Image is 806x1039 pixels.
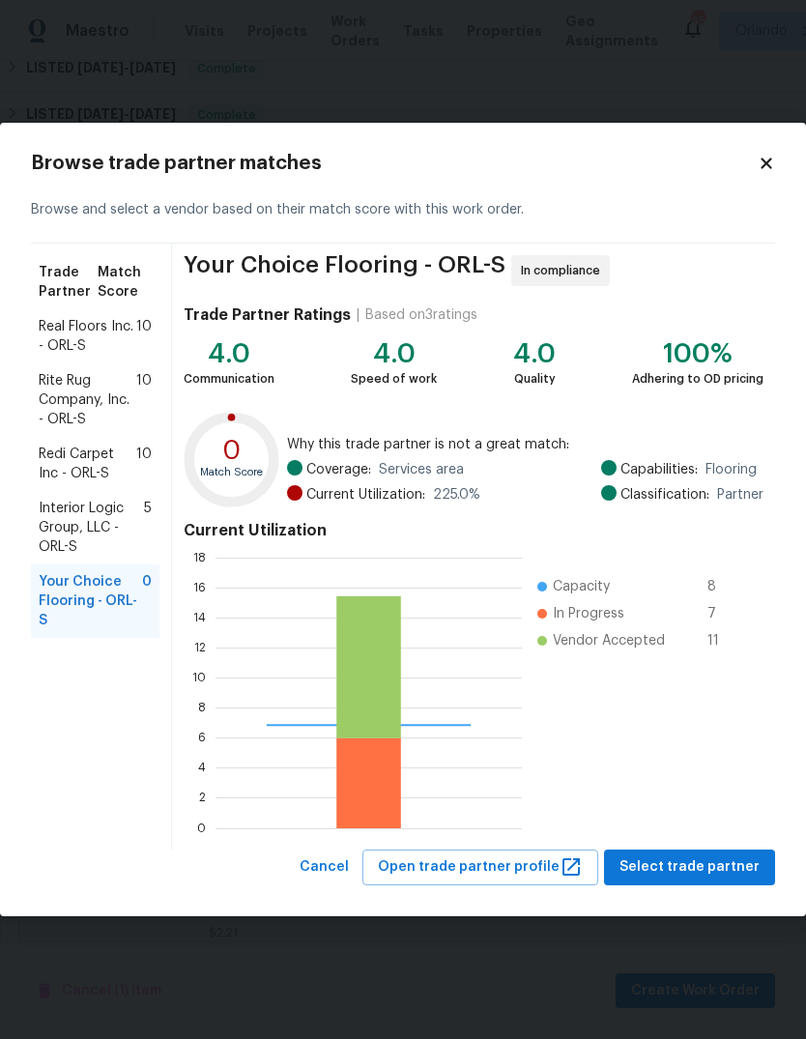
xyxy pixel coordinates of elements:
span: Trade Partner [39,263,98,302]
text: 18 [193,552,206,563]
text: 12 [194,642,206,653]
div: Speed of work [351,369,437,389]
span: 8 [707,577,738,596]
button: Select trade partner [604,850,775,885]
text: Match Score [200,467,263,477]
span: Flooring [705,460,757,479]
span: Why this trade partner is not a great match: [287,435,763,454]
div: 4.0 [513,344,556,363]
span: 11 [707,631,738,650]
div: 4.0 [351,344,437,363]
span: 0 [142,572,152,630]
div: Browse and select a vendor based on their match score with this work order. [31,177,775,244]
div: 4.0 [184,344,274,363]
button: Cancel [292,850,357,885]
span: Open trade partner profile [378,855,583,880]
button: Open trade partner profile [362,850,598,885]
div: Quality [513,369,556,389]
span: Interior Logic Group, LLC - ORL-S [39,499,144,557]
span: Capacity [553,577,610,596]
span: In Progress [553,604,624,623]
span: 7 [707,604,738,623]
span: 10 [136,445,152,483]
span: Coverage: [306,460,371,479]
span: Services area [379,460,464,479]
h2: Browse trade partner matches [31,154,758,173]
span: Select trade partner [619,855,760,880]
span: 225.0 % [433,485,480,505]
text: 2 [199,793,206,804]
span: Classification: [620,485,709,505]
text: 0 [197,823,206,834]
span: Partner [717,485,763,505]
div: | [351,305,365,325]
text: 16 [193,582,206,593]
span: 10 [136,317,152,356]
span: Real Floors Inc. - ORL-S [39,317,136,356]
text: 4 [198,762,206,773]
text: 10 [192,672,206,683]
span: Your Choice Flooring - ORL-S [184,255,505,286]
span: 5 [144,499,152,557]
span: Current Utilization: [306,485,425,505]
div: Based on 3 ratings [365,305,477,325]
span: Rite Rug Company, Inc. - ORL-S [39,371,136,429]
h4: Trade Partner Ratings [184,305,351,325]
span: 10 [136,371,152,429]
span: Redi Carpet Inc - ORL-S [39,445,136,483]
span: Vendor Accepted [553,631,665,650]
text: 8 [198,702,206,713]
text: 6 [198,732,206,743]
span: Your Choice Flooring - ORL-S [39,572,142,630]
h4: Current Utilization [184,521,763,540]
div: 100% [632,344,763,363]
span: In compliance [521,261,608,280]
div: Adhering to OD pricing [632,369,763,389]
text: 0 [222,439,241,465]
span: Capabilities: [620,460,698,479]
div: Communication [184,369,274,389]
text: 14 [193,612,206,623]
span: Cancel [300,855,349,880]
span: Match Score [98,263,152,302]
